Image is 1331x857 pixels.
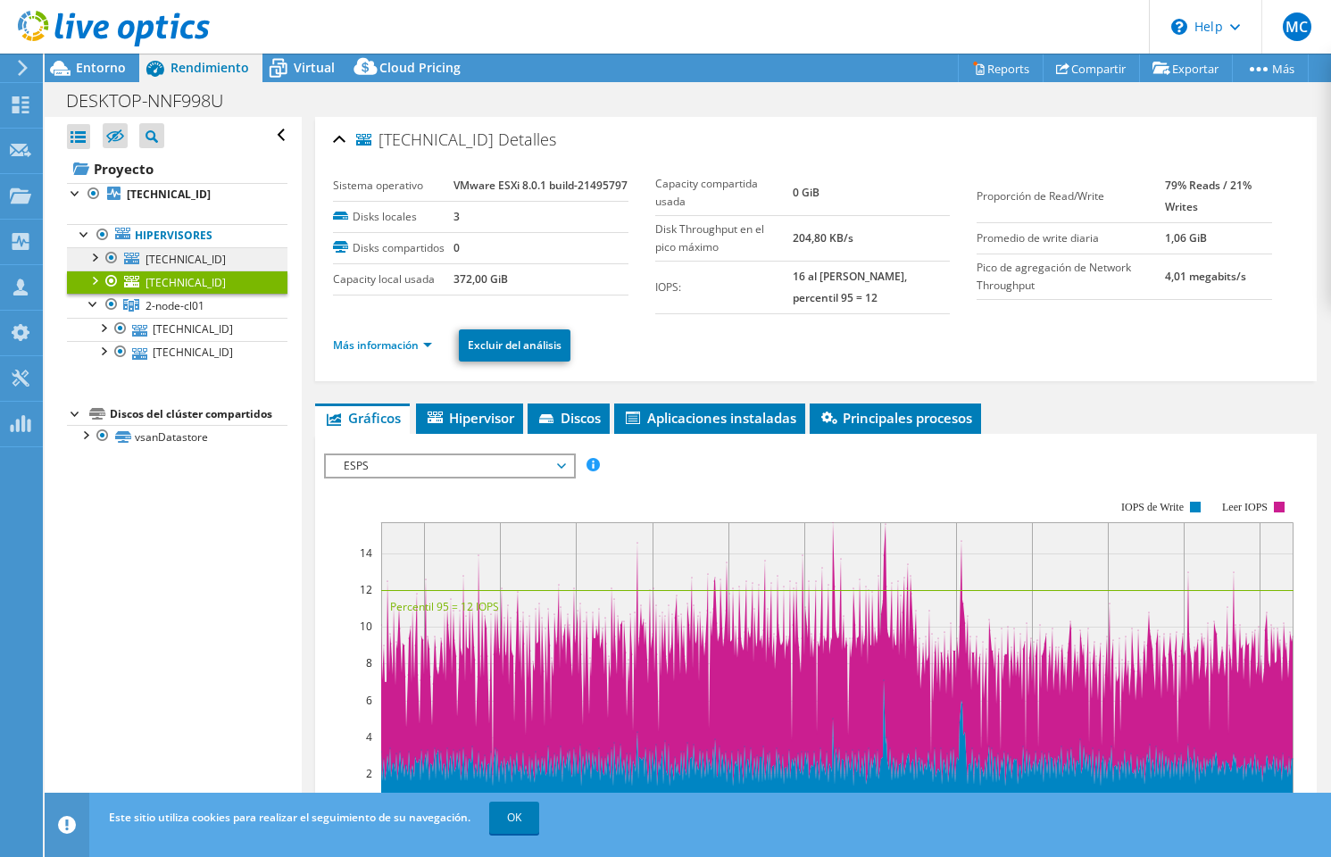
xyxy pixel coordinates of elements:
span: 2-node-cl01 [146,298,204,313]
span: Detalles [498,129,556,150]
h1: DESKTOP-NNF998U [58,91,251,111]
div: Discos del clúster compartidos [110,404,287,425]
b: 3 [453,209,460,224]
text: Percentil 95 = 12 IOPS [390,599,499,614]
a: Compartir [1043,54,1140,82]
span: [TECHNICAL_ID] [146,275,226,290]
label: Disks locales [333,208,453,226]
label: Promedio de write diaria [977,229,1164,247]
text: Leer IOPS [1222,501,1268,513]
a: [TECHNICAL_ID] [67,183,287,206]
text: 4 [366,729,372,745]
a: Hipervisores [67,224,287,247]
text: 2 [366,766,372,781]
b: 79% Reads / 21% Writes [1165,178,1252,214]
label: Capacity local usada [333,270,453,288]
text: IOPS de Write [1121,501,1184,513]
label: Disks compartidos [333,239,453,257]
a: 2-node-cl01 [67,294,287,317]
span: Hipervisor [425,409,514,427]
label: Sistema operativo [333,177,453,195]
a: Excluir del análisis [459,329,570,362]
b: 372,00 GiB [453,271,508,287]
b: 4,01 megabits/s [1165,269,1246,284]
a: [TECHNICAL_ID] [67,270,287,294]
a: Reports [958,54,1044,82]
a: [TECHNICAL_ID] [67,318,287,341]
b: VMware ESXi 8.0.1 build-21495797 [453,178,628,193]
text: 6 [366,693,372,708]
span: Entorno [76,59,126,76]
span: Virtual [294,59,335,76]
label: Pico de agregación de Network Throughput [977,259,1164,295]
a: Más [1232,54,1309,82]
span: Discos [537,409,601,427]
text: 8 [366,655,372,670]
span: Principales procesos [819,409,972,427]
b: 16 al [PERSON_NAME], percentil 95 = 12 [793,269,907,305]
a: Proyecto [67,154,287,183]
b: 204,80 KB/s [793,230,853,245]
span: Cloud Pricing [379,59,461,76]
span: Aplicaciones instaladas [623,409,796,427]
b: 0 [453,240,460,255]
svg: \n [1171,19,1187,35]
a: Más información [333,337,432,353]
text: 14 [360,545,372,561]
span: [TECHNICAL_ID] [146,252,226,267]
a: [TECHNICAL_ID] [67,247,287,270]
a: [TECHNICAL_ID] [67,341,287,364]
label: Disk Throughput en el pico máximo [655,220,794,256]
a: Exportar [1139,54,1233,82]
b: 0 GiB [793,185,819,200]
span: Rendimiento [171,59,249,76]
span: Este sitio utiliza cookies para realizar el seguimiento de su navegación. [109,810,470,825]
a: OK [489,802,539,834]
text: 10 [360,619,372,634]
a: vsanDatastore [67,425,287,448]
text: 12 [360,582,372,597]
b: 1,06 GiB [1165,230,1207,245]
span: [TECHNICAL_ID] [356,131,494,149]
span: Gráficos [324,409,401,427]
label: Capacity compartida usada [655,175,794,211]
b: [TECHNICAL_ID] [127,187,211,202]
label: IOPS: [655,279,794,296]
label: Proporción de Read/Write [977,187,1164,205]
span: ESPS [335,455,564,477]
span: MC [1283,12,1311,41]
